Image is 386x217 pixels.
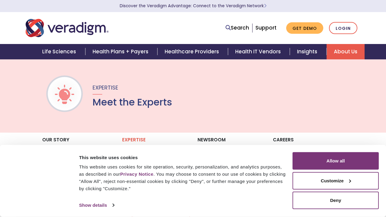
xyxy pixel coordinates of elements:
span: Learn More [264,3,267,9]
a: Search [226,24,249,32]
button: Deny [293,192,379,209]
div: This website uses cookies for site operation, security, personalization, and analytics purposes, ... [79,163,286,192]
a: Get Demo [286,22,323,34]
a: Discover the Veradigm Advantage: Connect to the Veradigm NetworkLearn More [120,3,267,9]
a: Login [329,22,357,34]
img: Veradigm logo [26,18,109,38]
h1: Meet the Experts [93,96,172,108]
button: Customize [293,172,379,189]
a: Life Sciences [35,44,85,59]
a: Health Plans + Payers [85,44,157,59]
div: This website uses cookies [79,154,286,161]
a: Show details [79,201,114,210]
span: Expertise [93,84,118,91]
a: Health IT Vendors [228,44,290,59]
button: Allow all [293,152,379,170]
a: Healthcare Providers [157,44,228,59]
a: Support [255,24,277,31]
a: Privacy Notice [120,171,153,177]
a: About Us [327,44,365,59]
a: Insights [290,44,326,59]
